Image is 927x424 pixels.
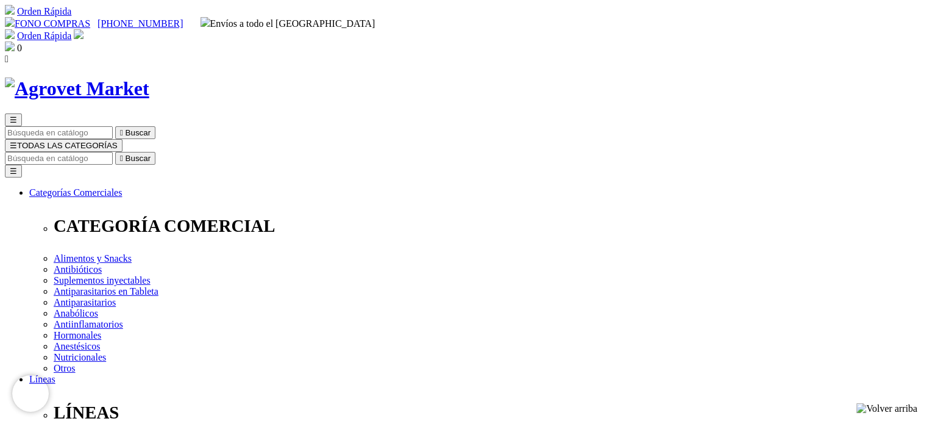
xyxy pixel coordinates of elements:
iframe: Brevo live chat [12,375,49,412]
span: ☰ [10,141,17,150]
a: [PHONE_NUMBER] [98,18,183,29]
img: shopping-bag.svg [5,41,15,51]
span: Envíos a todo el [GEOGRAPHIC_DATA] [201,18,375,29]
span: Buscar [126,154,151,163]
a: Anestésicos [54,341,100,351]
a: Antiparasitarios [54,297,116,307]
button:  Buscar [115,126,155,139]
p: LÍNEAS [54,403,922,423]
img: phone.svg [5,17,15,27]
a: Categorías Comerciales [29,187,122,198]
a: Anabólicos [54,308,98,318]
a: Antiparasitarios en Tableta [54,286,158,296]
img: shopping-cart.svg [5,5,15,15]
img: Volver arriba [856,403,917,414]
img: Agrovet Market [5,77,149,100]
span: ☰ [10,115,17,124]
img: delivery-truck.svg [201,17,210,27]
a: Alimentos y Snacks [54,253,132,264]
i:  [5,54,9,64]
input: Buscar [5,126,113,139]
button: ☰TODAS LAS CATEGORÍAS [5,139,123,152]
a: Orden Rápida [17,31,71,41]
input: Buscar [5,152,113,165]
img: shopping-cart.svg [5,29,15,39]
a: FONO COMPRAS [5,18,90,29]
i:  [120,128,123,137]
a: Acceda a su cuenta de cliente [74,31,83,41]
span: 0 [17,43,22,53]
p: CATEGORÍA COMERCIAL [54,216,922,236]
span: Buscar [126,128,151,137]
a: Otros [54,363,76,373]
a: Nutricionales [54,352,106,362]
a: Hormonales [54,330,101,340]
button:  Buscar [115,152,155,165]
a: Antibióticos [54,264,102,275]
a: Antiinflamatorios [54,319,123,329]
img: user.svg [74,29,83,39]
button: ☰ [5,165,22,178]
a: Orden Rápida [17,6,71,16]
a: Líneas [29,374,55,384]
a: Suplementos inyectables [54,275,151,286]
i:  [120,154,123,163]
button: ☰ [5,113,22,126]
